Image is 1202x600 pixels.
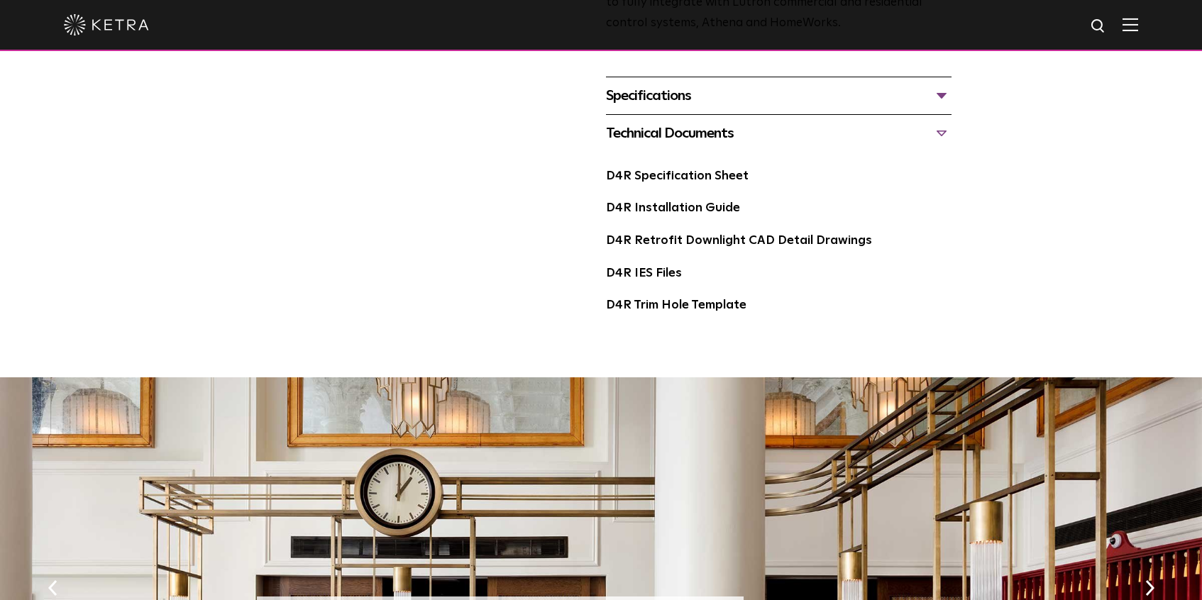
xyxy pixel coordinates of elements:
button: Next [1142,579,1157,597]
img: search icon [1090,18,1108,35]
a: D4R Trim Hole Template [606,299,746,311]
a: D4R IES Files [606,267,682,279]
button: Previous [45,579,60,597]
a: D4R Retrofit Downlight CAD Detail Drawings [606,235,872,247]
img: Hamburger%20Nav.svg [1123,18,1138,31]
a: D4R Installation Guide [606,202,740,214]
img: ketra-logo-2019-white [64,14,149,35]
a: D4R Specification Sheet [606,170,749,182]
div: Specifications [606,84,952,107]
div: Technical Documents [606,122,952,145]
